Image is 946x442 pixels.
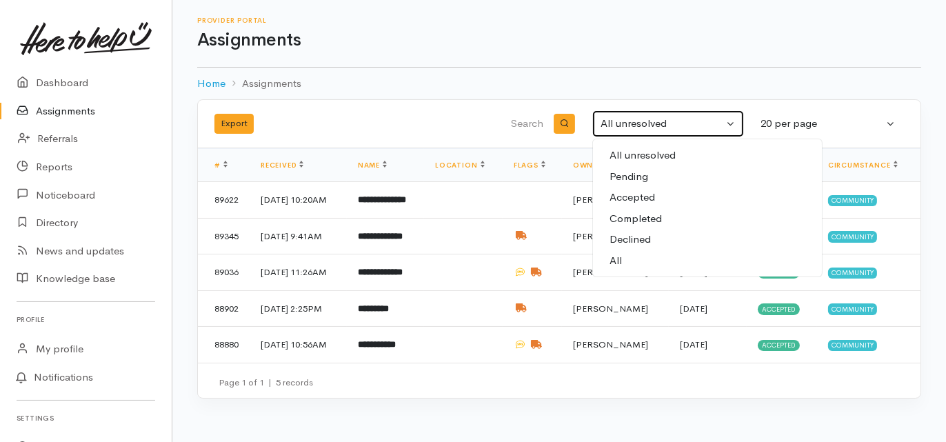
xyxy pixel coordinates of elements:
a: Location [435,161,484,170]
span: Community [828,268,877,279]
small: Page 1 of 1 5 records [219,376,313,388]
h6: Profile [17,310,155,329]
span: Community [828,195,877,206]
td: 89345 [198,218,250,254]
span: | [268,376,272,388]
span: Accepted [610,190,655,205]
div: 20 per page [761,116,883,132]
a: Received [261,161,303,170]
span: [PERSON_NAME] [573,339,648,350]
td: [DATE] 10:20AM [250,182,347,219]
small: Pending, in progress or on hold [676,150,805,161]
td: [DATE] 2:25PM [250,290,347,327]
a: # [214,161,228,170]
td: 89622 [198,182,250,219]
span: Accepted [758,303,800,314]
span: Declined [610,232,651,248]
li: Assignments [225,76,301,92]
div: All unresolved [601,116,723,132]
span: Community [828,303,877,314]
a: Owner [573,161,609,170]
h6: Provider Portal [197,17,921,24]
h6: Settings [17,409,155,428]
span: [PERSON_NAME] [573,303,648,314]
td: [DATE] 10:56AM [250,327,347,363]
span: All unresolved [610,148,805,163]
a: Flags [514,161,545,170]
button: Export [214,114,254,134]
span: Completed [610,211,662,227]
h1: Assignments [197,30,921,50]
span: [PERSON_NAME] [573,266,648,278]
a: Home [197,76,225,92]
button: All unresolved [592,110,744,137]
td: 88880 [198,327,250,363]
time: [DATE] [680,339,707,350]
a: Circumstance [828,161,898,170]
a: Name [358,161,387,170]
span: Community [828,340,877,351]
span: Pending [610,169,648,185]
span: Community [828,231,877,242]
td: [DATE] 9:41AM [250,218,347,254]
input: Search [403,108,546,141]
span: [PERSON_NAME] [573,230,648,242]
span: Accepted [758,340,800,351]
nav: breadcrumb [197,68,921,100]
time: [DATE] [680,303,707,314]
td: 89036 [198,254,250,291]
td: [DATE] 11:26AM [250,254,347,291]
span: All [610,253,622,269]
td: 88902 [198,290,250,327]
span: [PERSON_NAME] [573,194,648,205]
button: 20 per page [752,110,904,137]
